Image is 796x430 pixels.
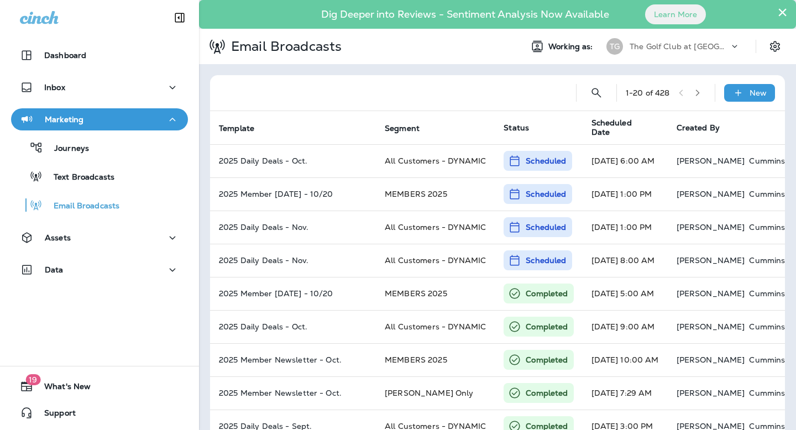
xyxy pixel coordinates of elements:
p: Scheduled [526,155,566,166]
p: [PERSON_NAME] [677,256,745,265]
td: [DATE] 6:00 AM [583,144,668,177]
button: Text Broadcasts [11,165,188,188]
button: Collapse Sidebar [164,7,195,29]
button: Learn More [645,4,706,24]
p: 2025 Daily Deals - Nov. [219,256,367,265]
button: 19What's New [11,375,188,397]
button: Journeys [11,136,188,159]
span: All Customers - DYNAMIC [385,322,486,332]
button: Email Broadcasts [11,193,188,217]
span: Working as: [548,42,595,51]
p: Cummins [749,389,785,397]
div: 1 - 20 of 428 [626,88,670,97]
p: Scheduled [526,255,566,266]
button: Dashboard [11,44,188,66]
p: Journeys [43,144,89,154]
p: [PERSON_NAME] [677,355,745,364]
p: Data [45,265,64,274]
span: Segment [385,123,434,133]
button: Assets [11,227,188,249]
span: What's New [33,382,91,395]
p: Inbox [44,83,65,92]
span: Created By [677,123,720,133]
p: Dashboard [44,51,86,60]
p: The Golf Club at [GEOGRAPHIC_DATA] [630,42,729,51]
p: Cummins [749,256,785,265]
td: [DATE] 8:00 AM [583,244,668,277]
div: TG [606,38,623,55]
p: Cummins [749,223,785,232]
p: Cummins [749,190,785,198]
span: Template [219,123,269,133]
button: Data [11,259,188,281]
button: Marketing [11,108,188,130]
span: Scheduled Date [591,118,663,137]
td: [DATE] 1:00 PM [583,177,668,211]
button: Support [11,402,188,424]
span: All Customers - DYNAMIC [385,222,486,232]
p: Cummins [749,289,785,298]
span: Template [219,124,254,133]
p: Cummins [749,355,785,364]
p: 2025 Daily Deals - Oct. [219,322,367,331]
p: Scheduled [526,188,566,200]
p: Completed [526,321,568,332]
p: 2025 Daily Deals - Nov. [219,223,367,232]
p: Text Broadcasts [43,172,114,183]
span: MEMBERS 2025 [385,355,447,365]
p: Cummins [749,156,785,165]
button: Close [777,3,788,21]
td: [DATE] 10:00 AM [583,343,668,376]
p: Email Broadcasts [227,38,342,55]
p: 2025 Member Newsletter - Oct. [219,355,367,364]
p: Completed [526,387,568,398]
span: Status [504,123,529,133]
span: 19 [25,374,40,385]
span: MEMBERS 2025 [385,289,447,298]
p: 2025 Member Volunteer Day - 10/20 [219,289,367,298]
p: Marketing [45,115,83,124]
p: [PERSON_NAME] [677,389,745,397]
p: Cummins [749,322,785,331]
p: Completed [526,288,568,299]
p: [PERSON_NAME] [677,156,745,165]
p: [PERSON_NAME] [677,289,745,298]
span: MEMBERS 2025 [385,189,447,199]
td: [DATE] 9:00 AM [583,310,668,343]
p: 2025 Daily Deals - Oct. [219,156,367,165]
p: Scheduled [526,222,566,233]
span: All Customers - DYNAMIC [385,255,486,265]
p: [PERSON_NAME] [677,190,745,198]
p: Dig Deeper into Reviews - Sentiment Analysis Now Available [289,13,641,16]
p: Completed [526,354,568,365]
td: [DATE] 1:00 PM [583,211,668,244]
p: [PERSON_NAME] [677,322,745,331]
span: Mike Dennis Only [385,388,474,398]
span: Support [33,408,76,422]
button: Settings [765,36,785,56]
button: Search Email Broadcasts [585,82,608,104]
p: [PERSON_NAME] [677,223,745,232]
p: 2025 Member Newsletter - Oct. [219,389,367,397]
p: Email Broadcasts [43,201,119,212]
span: Scheduled Date [591,118,649,137]
span: All Customers - DYNAMIC [385,156,486,166]
p: Assets [45,233,71,242]
td: [DATE] 5:00 AM [583,277,668,310]
button: Inbox [11,76,188,98]
p: 2025 Member Volunteer Day - 10/20 [219,190,367,198]
p: New [750,88,767,97]
td: [DATE] 7:29 AM [583,376,668,410]
span: Segment [385,124,420,133]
